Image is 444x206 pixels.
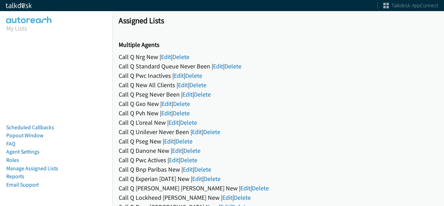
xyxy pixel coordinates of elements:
a: Edit [161,109,171,117]
a: Edit [162,100,172,108]
div: Call Q Standard Queue Never Been | | [119,61,438,71]
a: My Lists [6,24,27,32]
a: Edit [164,137,174,145]
a: Edit [174,72,184,80]
div: Call Q Unilever Never Been | | [119,127,438,137]
div: Call Q Pseg Never Been | | [119,90,438,99]
a: Edit [183,165,193,173]
a: Agent Settings [6,148,40,155]
a: Edit [169,156,179,164]
a: Edit [161,53,171,61]
a: Email Support [6,181,39,188]
div: Call Q New All Clients | | [119,80,438,90]
a: Edit [240,184,250,192]
a: Delete [224,62,241,70]
a: Edit [192,175,202,183]
a: Edit [182,90,193,98]
a: Scheduled Callbacks [6,124,54,131]
a: Delete [204,175,221,183]
div: Call Q Pvh New | | [119,108,438,118]
a: Delete [180,156,197,164]
a: Delete [189,81,206,89]
a: Edit [213,62,223,70]
a: Edit [172,147,182,155]
a: Delete [176,137,193,145]
div: Call Q Pseg New | | [119,137,438,146]
a: FAQ [6,140,15,147]
h1: Assigned Lists [119,16,438,25]
a: Delete [173,100,190,108]
div: Call Q Pwc Actives | | [119,155,438,165]
div: Call Q Pwc Inactives | | [119,71,438,80]
a: Delete [185,72,202,80]
h2: Multiple Agents [119,41,438,49]
a: Delete [173,109,190,117]
a: Roles [6,157,19,163]
a: Edit [192,128,202,136]
a: Edit [178,81,188,89]
div: Call Q Gxo New | | [119,99,438,108]
div: Call Q L'oreal New | | [119,118,438,127]
a: Delete [180,118,197,126]
div: Call Q Experian [DATE] New | | [119,174,438,183]
a: Manage Assigned Lists [6,165,58,172]
a: Delete [203,128,220,136]
div: Call Q Nrg New | | [119,52,438,61]
div: Call Q Bnp Paribas New | | [119,165,438,174]
div: Call Q Danone New | | [119,146,438,155]
a: Delete [172,53,189,61]
a: Delete [183,147,200,155]
div: Call Q Lockheed [PERSON_NAME] New | | [119,193,438,202]
a: Edit [169,118,179,126]
a: Delete [234,193,251,201]
a: Delete [194,90,211,98]
a: Edit [222,193,232,201]
a: Talkdesk AppConnect [383,2,438,9]
a: Popout Window [6,132,43,139]
a: Delete [252,184,269,192]
a: Reports [6,173,24,180]
a: Delete [194,165,211,173]
div: Call Q [PERSON_NAME] [PERSON_NAME] New | | [119,183,438,193]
